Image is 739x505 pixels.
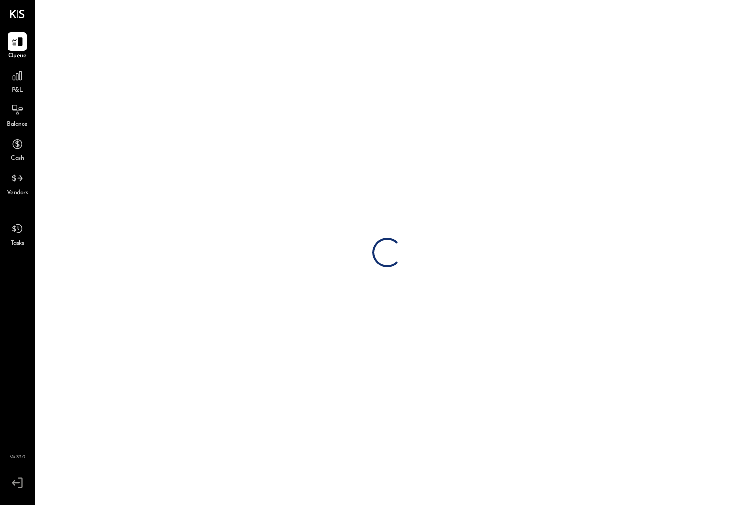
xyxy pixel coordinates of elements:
a: Tasks [0,219,34,248]
a: Cash [0,135,34,163]
a: P&L [0,66,34,95]
span: Balance [7,120,28,129]
a: Vendors [0,169,34,198]
span: Queue [8,52,27,61]
span: P&L [12,86,23,95]
span: Cash [11,154,24,163]
span: Vendors [7,189,28,198]
span: Tasks [11,239,24,248]
a: Balance [0,101,34,129]
a: Queue [0,32,34,61]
